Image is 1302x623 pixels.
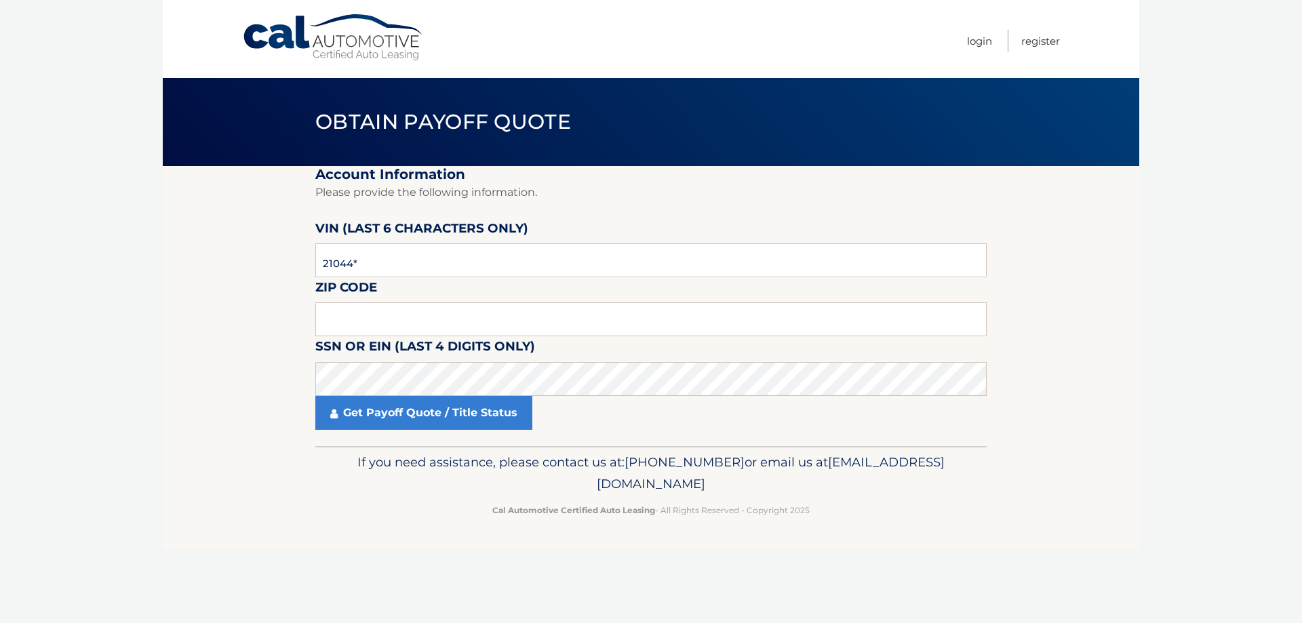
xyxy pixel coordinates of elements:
span: [PHONE_NUMBER] [625,454,745,470]
a: Cal Automotive [242,14,425,62]
span: Obtain Payoff Quote [315,109,571,134]
a: Login [967,30,992,52]
label: VIN (last 6 characters only) [315,218,528,243]
strong: Cal Automotive Certified Auto Leasing [492,505,655,515]
h2: Account Information [315,166,987,183]
p: - All Rights Reserved - Copyright 2025 [324,503,978,517]
label: Zip Code [315,277,377,302]
label: SSN or EIN (last 4 digits only) [315,336,535,361]
p: Please provide the following information. [315,183,987,202]
a: Register [1021,30,1060,52]
a: Get Payoff Quote / Title Status [315,396,532,430]
p: If you need assistance, please contact us at: or email us at [324,451,978,495]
